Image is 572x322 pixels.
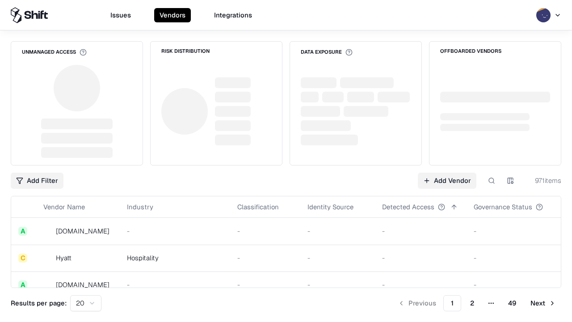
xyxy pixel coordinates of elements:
div: - [127,226,223,236]
nav: pagination [392,295,561,311]
button: Vendors [154,8,191,22]
div: A [18,227,27,236]
p: Results per page: [11,298,67,308]
div: - [474,226,557,236]
button: Next [525,295,561,311]
div: Hyatt [56,253,71,263]
div: - [237,280,293,289]
img: primesec.co.il [43,280,52,289]
button: Add Filter [11,173,63,189]
button: 1 [443,295,461,311]
div: Governance Status [474,202,532,212]
div: C [18,254,27,263]
div: [DOMAIN_NAME] [56,280,109,289]
div: - [382,253,459,263]
div: Hospitality [127,253,223,263]
div: Data Exposure [301,49,353,56]
div: - [307,226,368,236]
div: Classification [237,202,279,212]
div: - [237,226,293,236]
img: Hyatt [43,254,52,263]
a: Add Vendor [418,173,476,189]
button: Issues [105,8,136,22]
div: - [382,280,459,289]
div: - [382,226,459,236]
div: Risk Distribution [161,49,210,54]
div: Offboarded Vendors [440,49,501,54]
div: [DOMAIN_NAME] [56,226,109,236]
div: Vendor Name [43,202,85,212]
img: intrado.com [43,227,52,236]
div: - [237,253,293,263]
div: A [18,280,27,289]
div: Unmanaged Access [22,49,87,56]
button: Integrations [209,8,257,22]
div: Industry [127,202,153,212]
button: 2 [463,295,481,311]
div: Detected Access [382,202,434,212]
button: 49 [501,295,523,311]
div: - [307,280,368,289]
div: - [474,253,557,263]
div: - [474,280,557,289]
div: - [127,280,223,289]
div: - [307,253,368,263]
div: Identity Source [307,202,353,212]
div: 971 items [526,176,561,185]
